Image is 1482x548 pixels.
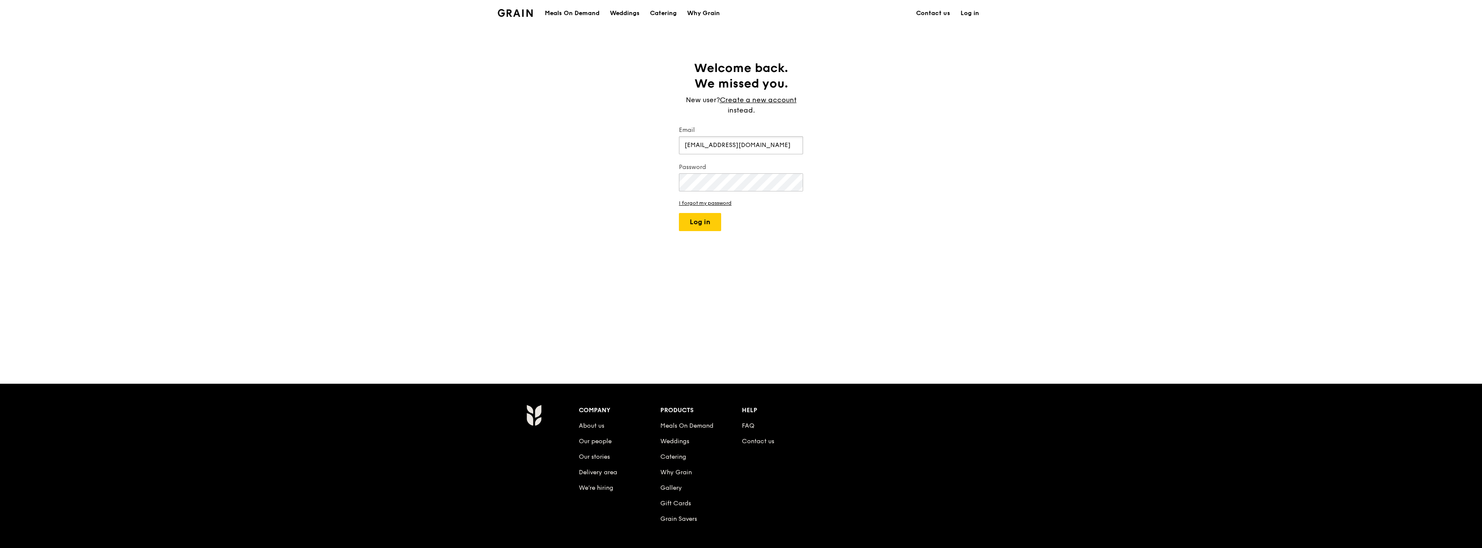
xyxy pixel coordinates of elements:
[720,95,797,105] a: Create a new account
[526,404,541,426] img: Grain
[610,0,640,26] div: Weddings
[579,484,613,492] a: We’re hiring
[660,515,697,523] a: Grain Savers
[660,438,689,445] a: Weddings
[660,469,692,476] a: Why Grain
[605,0,645,26] a: Weddings
[742,404,823,416] div: Help
[498,9,533,17] img: Grain
[660,453,686,460] a: Catering
[742,438,774,445] a: Contact us
[660,422,713,429] a: Meals On Demand
[679,163,803,172] label: Password
[645,0,682,26] a: Catering
[650,0,677,26] div: Catering
[911,0,955,26] a: Contact us
[679,200,803,206] a: I forgot my password
[679,60,803,91] h1: Welcome back. We missed you.
[579,404,660,416] div: Company
[687,0,720,26] div: Why Grain
[579,469,617,476] a: Delivery area
[742,422,754,429] a: FAQ
[579,422,604,429] a: About us
[579,438,612,445] a: Our people
[728,106,755,114] span: instead.
[686,96,720,104] span: New user?
[955,0,984,26] a: Log in
[579,453,610,460] a: Our stories
[660,404,742,416] div: Products
[545,0,600,26] div: Meals On Demand
[660,500,691,507] a: Gift Cards
[679,213,721,231] button: Log in
[679,126,803,135] label: Email
[660,484,682,492] a: Gallery
[682,0,725,26] a: Why Grain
